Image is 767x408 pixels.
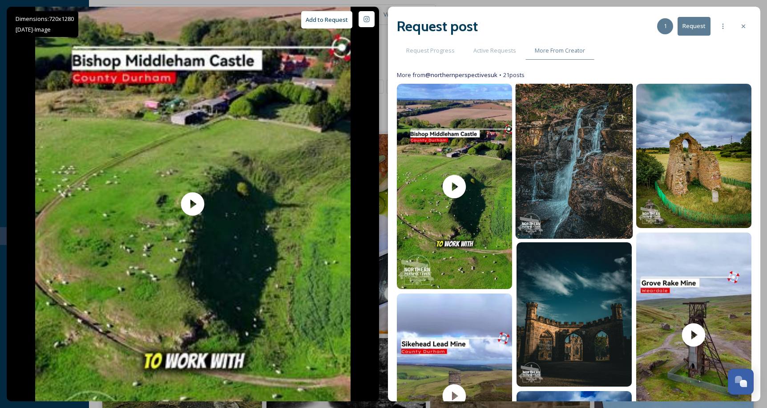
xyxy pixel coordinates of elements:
[473,46,516,55] span: Active Requests
[636,84,751,228] img: 17908564674231321.jpg
[678,17,710,35] button: Request
[397,16,478,37] h2: Request post
[425,71,497,79] a: @northernperspectivesuk
[503,71,525,79] span: 21 posts
[728,369,754,395] button: Open Chat
[301,11,352,29] button: Add to Request
[515,82,633,239] img: 18061930151617134.jpg
[35,7,351,401] img: thumbnail
[535,46,585,55] span: More From Creator
[397,71,497,79] span: More from
[16,15,74,23] span: Dimensions: 720 x 1280
[517,242,632,387] img: 18069571496467999.jpg
[406,46,455,55] span: Request Progress
[16,25,51,33] span: [DATE] - Image
[397,84,512,289] img: thumbnail
[664,22,667,30] span: 1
